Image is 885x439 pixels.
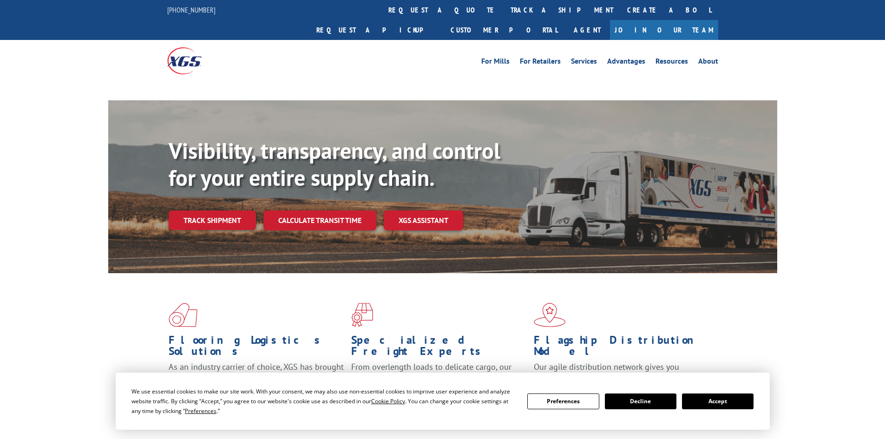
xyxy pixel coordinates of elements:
a: [PHONE_NUMBER] [167,5,216,14]
a: Calculate transit time [263,210,376,230]
a: Services [571,58,597,68]
b: Visibility, transparency, and control for your entire supply chain. [169,136,500,192]
span: Our agile distribution network gives you nationwide inventory management on demand. [534,361,705,383]
img: xgs-icon-focused-on-flooring-red [351,303,373,327]
a: Agent [564,20,610,40]
a: For Retailers [520,58,561,68]
a: Advantages [607,58,645,68]
p: From overlength loads to delicate cargo, our experienced staff knows the best way to move your fr... [351,361,527,403]
a: Request a pickup [309,20,444,40]
a: Resources [656,58,688,68]
div: We use essential cookies to make our site work. With your consent, we may also use non-essential ... [131,387,516,416]
button: Preferences [527,393,599,409]
button: Accept [682,393,754,409]
h1: Flooring Logistics Solutions [169,334,344,361]
span: As an industry carrier of choice, XGS has brought innovation and dedication to flooring logistics... [169,361,344,394]
a: XGS ASSISTANT [384,210,463,230]
div: Cookie Consent Prompt [116,373,770,430]
img: xgs-icon-total-supply-chain-intelligence-red [169,303,197,327]
span: Preferences [185,407,216,415]
h1: Specialized Freight Experts [351,334,527,361]
a: Track shipment [169,210,256,230]
a: Join Our Team [610,20,718,40]
span: Cookie Policy [371,397,405,405]
a: For Mills [481,58,510,68]
img: xgs-icon-flagship-distribution-model-red [534,303,566,327]
h1: Flagship Distribution Model [534,334,709,361]
button: Decline [605,393,676,409]
a: Customer Portal [444,20,564,40]
a: About [698,58,718,68]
